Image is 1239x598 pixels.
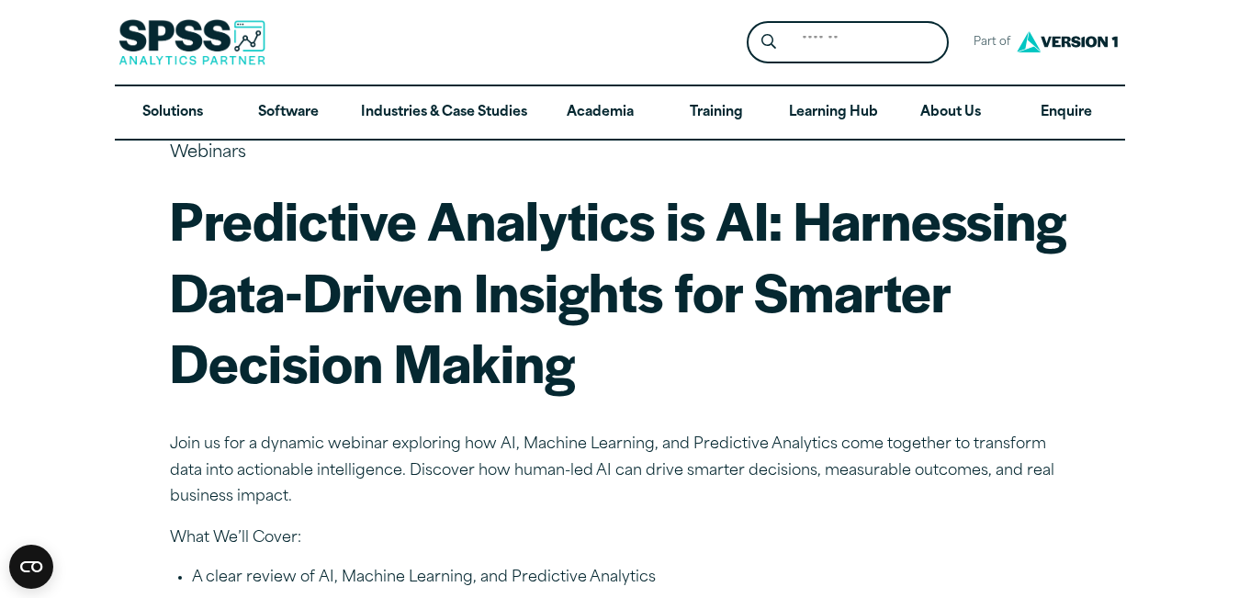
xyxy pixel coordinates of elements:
a: Academia [542,86,658,140]
a: Enquire [1008,86,1124,140]
p: What We’ll Cover: [170,525,1070,552]
a: About Us [893,86,1008,140]
p: Webinars [170,141,1070,167]
a: Industries & Case Studies [346,86,542,140]
img: SPSS Analytics Partner [118,19,265,65]
a: Solutions [115,86,231,140]
button: Open CMP widget [9,545,53,589]
form: Site Header Search Form [747,21,949,64]
li: A clear review of AI, Machine Learning, and Predictive Analytics [192,567,1070,591]
img: Version1 Logo [1012,25,1122,59]
button: Search magnifying glass icon [751,26,785,60]
a: Training [658,86,773,140]
a: Software [231,86,346,140]
a: Learning Hub [774,86,893,140]
span: Part of [963,29,1012,56]
h1: Predictive Analytics is AI: Harnessing Data-Driven Insights for Smarter Decision Making [170,184,1070,398]
nav: Desktop version of site main menu [115,86,1125,140]
p: Join us for a dynamic webinar exploring how AI, Machine Learning, and Predictive Analytics come t... [170,432,1070,511]
svg: Search magnifying glass icon [761,34,776,50]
